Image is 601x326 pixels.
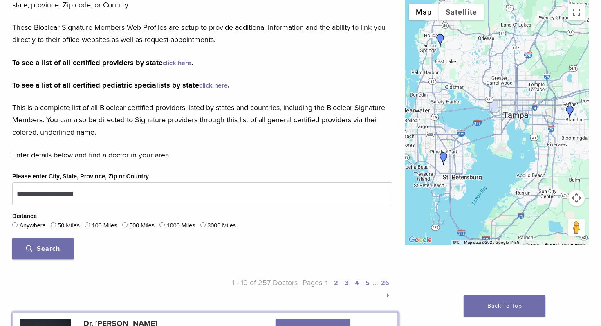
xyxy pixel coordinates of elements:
a: 5 [366,279,370,287]
strong: To see a list of all certified pediatric specialists by state . [12,81,230,90]
a: click here [163,59,191,67]
a: Terms (opens in new tab) [526,242,540,247]
div: Dr. Cindy Brayer [437,152,450,165]
p: Pages [298,277,393,301]
a: Back To Top [464,295,545,317]
label: 100 Miles [92,221,117,230]
label: 50 Miles [58,221,80,230]
button: Show street map [409,4,439,20]
p: Enter details below and find a doctor in your area. [12,149,392,161]
legend: Distance [12,212,37,221]
button: Search [12,238,74,259]
a: 1 [325,279,327,287]
label: 500 Miles [129,221,155,230]
a: Report a map error [545,242,586,247]
a: Open this area in Google Maps (opens a new window) [407,235,434,245]
span: … [373,278,378,287]
span: Map data ©2025 Google, INEGI [464,240,521,245]
button: Map camera controls [568,190,585,206]
img: Google [407,235,434,245]
span: Search [26,245,60,253]
button: Toggle fullscreen view [568,4,585,20]
label: Please enter City, State, Province, Zip or Country [12,172,149,181]
p: These Bioclear Signature Members Web Profiles are setup to provide additional information and the... [12,21,392,46]
a: 2 [334,279,338,287]
p: 1 - 10 of 257 Doctors [202,277,298,301]
p: This is a complete list of all Bioclear certified providers listed by states and countries, inclu... [12,101,392,138]
label: 1000 Miles [167,221,195,230]
div: Dr. Seema Amin [434,34,447,47]
a: click here [199,81,228,90]
button: Drag Pegman onto the map to open Street View [568,219,585,236]
label: 3000 Miles [207,221,236,230]
button: Show satellite imagery [439,4,484,20]
button: Keyboard shortcuts [453,240,459,245]
a: 4 [355,279,359,287]
label: Anywhere [19,221,45,230]
div: Dr. Larry Saylor [563,106,576,119]
a: 26 [381,279,389,287]
a: 3 [345,279,348,287]
strong: To see a list of all certified providers by state . [12,58,193,67]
